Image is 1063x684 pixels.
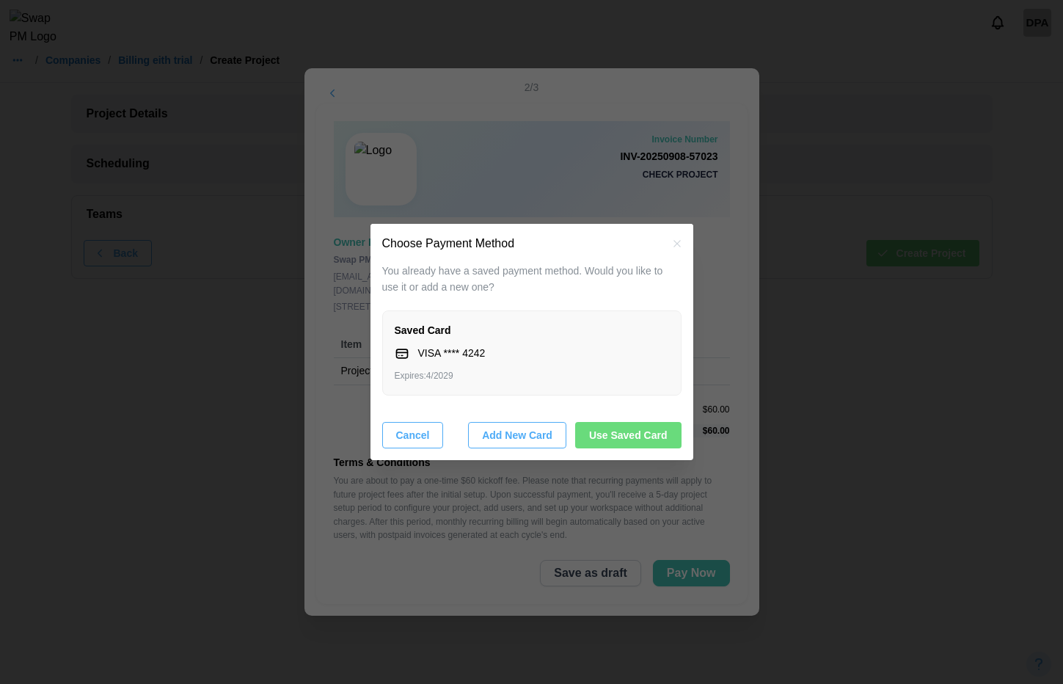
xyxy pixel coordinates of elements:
h2: Choose Payment Method [382,238,515,250]
span: Add New Card [482,423,552,448]
div: Saved Card [395,323,669,339]
span: Use Saved Card [589,423,668,448]
div: You already have a saved payment method. Would you like to use it or add a new one? [382,263,682,295]
div: Expires: 4 / 2029 [395,369,669,383]
span: Cancel [396,423,430,448]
